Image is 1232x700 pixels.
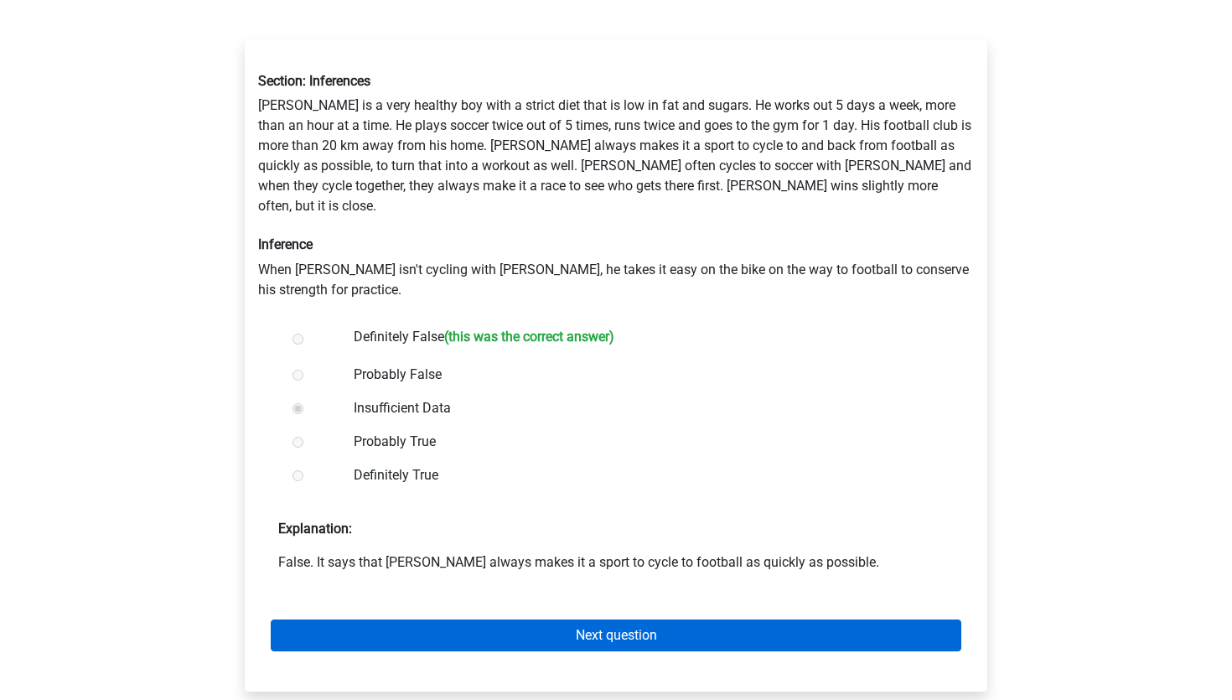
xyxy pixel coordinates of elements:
label: Definitely True [354,465,934,485]
label: Probably True [354,432,934,452]
label: Definitely False [354,327,934,351]
h6: Inference [258,236,974,252]
label: Probably False [354,365,934,385]
label: Insufficient Data [354,398,934,418]
h6: (this was the correct answer) [444,329,614,345]
h6: Section: Inferences [258,73,974,89]
p: False. It says that [PERSON_NAME] always makes it a sport to cycle to football as quickly as poss... [278,552,954,573]
strong: Explanation: [278,521,352,537]
a: Next question [271,620,961,651]
div: [PERSON_NAME] is a very healthy boy with a strict diet that is low in fat and sugars. He works ou... [246,60,986,313]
